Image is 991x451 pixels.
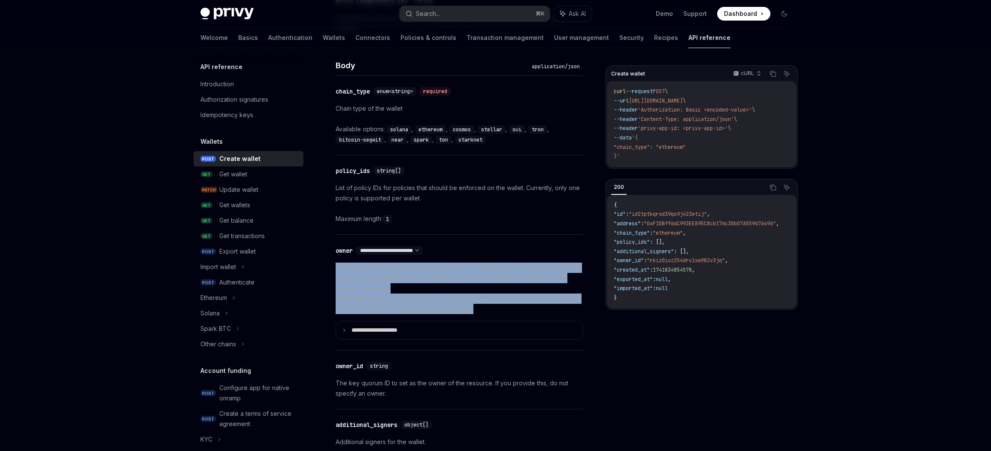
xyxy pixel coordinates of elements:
[683,230,686,236] span: ,
[336,134,388,145] div: ,
[528,62,583,71] div: application/json
[400,6,550,21] button: Search...⌘K
[404,421,428,428] span: object[]
[200,110,253,120] div: Idempotency keys
[629,97,683,104] span: [URL][DOMAIN_NAME]
[355,27,390,48] a: Connectors
[377,88,413,95] span: enum<string>
[200,8,254,20] img: dark logo
[200,416,216,422] span: POST
[455,136,486,144] code: starknet
[728,67,765,81] button: cURL
[449,125,474,134] code: cosmos
[614,134,632,141] span: --data
[200,62,242,72] h5: API reference
[336,246,353,255] div: owner
[200,324,231,334] div: Spark BTC
[650,239,665,245] span: : [],
[194,380,303,406] a: POSTConfigure app for native onramp
[200,262,236,272] div: Import wallet
[478,125,506,134] code: stellar
[509,124,528,134] div: ,
[336,378,583,399] p: The key quorum ID to set as the owner of the resource. If you provide this, do not specify an owner.
[728,125,731,132] span: \
[478,124,509,134] div: ,
[724,9,757,18] span: Dashboard
[665,88,668,95] span: \
[776,220,779,227] span: ,
[377,167,401,174] span: string[]
[336,124,583,145] div: Available options:
[336,103,583,114] p: Chain type of the wallet
[614,88,626,95] span: curl
[767,182,779,193] button: Copy the contents from the code block
[219,383,298,403] div: Configure app for native onramp
[767,68,779,79] button: Copy the contents from the code block
[536,10,545,17] span: ⌘ K
[200,366,251,376] h5: Account funding
[336,362,363,370] div: owner_id
[614,257,644,264] span: "owner_id"
[194,166,303,182] a: GETGet wallet
[410,134,436,145] div: ,
[336,263,583,314] p: The owner of the resource. If you provide this, do not specify an owner_id as it will be generate...
[194,213,303,228] a: GETGet balance
[200,171,212,178] span: GET
[611,182,627,192] div: 200
[400,27,456,48] a: Policies & controls
[614,153,620,160] span: }'
[509,125,525,134] code: sui
[626,88,653,95] span: --request
[632,134,638,141] span: '{
[382,215,392,224] code: 1
[200,390,216,397] span: POST
[449,124,478,134] div: ,
[200,233,212,239] span: GET
[219,215,254,226] div: Get balance
[614,294,617,301] span: }
[370,363,388,369] span: string
[654,27,678,48] a: Recipes
[336,421,397,429] div: additional_signers
[200,279,216,286] span: POST
[641,220,644,227] span: :
[323,27,345,48] a: Wallets
[683,97,686,104] span: \
[194,92,303,107] a: Authorization signatures
[336,136,385,144] code: bitcoin-segwit
[614,211,626,218] span: "id"
[653,276,656,283] span: :
[614,144,686,151] span: "chain_type": "ethereum"
[200,187,218,193] span: PATCH
[200,136,223,147] h5: Wallets
[410,136,432,144] code: spark
[734,116,737,123] span: \
[200,308,220,318] div: Solana
[683,9,707,18] a: Support
[387,125,412,134] code: solana
[200,94,268,105] div: Authorization signatures
[194,406,303,432] a: POSTCreate a terms of service agreement
[238,27,258,48] a: Basics
[336,60,528,71] h4: Body
[200,27,228,48] a: Welcome
[656,9,673,18] a: Demo
[650,230,653,236] span: :
[614,125,638,132] span: --header
[336,166,370,175] div: policy_ids
[436,136,452,144] code: ton
[653,230,683,236] span: "ethereum"
[219,185,258,195] div: Update wallet
[194,151,303,166] a: POSTCreate wallet
[614,220,641,227] span: "address"
[725,257,728,264] span: ,
[614,248,674,255] span: "additional_signers"
[200,79,234,89] div: Introduction
[707,211,710,218] span: ,
[387,124,415,134] div: ,
[619,27,644,48] a: Security
[200,434,212,445] div: KYC
[656,285,668,292] span: null
[638,106,752,113] span: 'Authorization: Basic <encoded-value>'
[614,285,653,292] span: "imported_at"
